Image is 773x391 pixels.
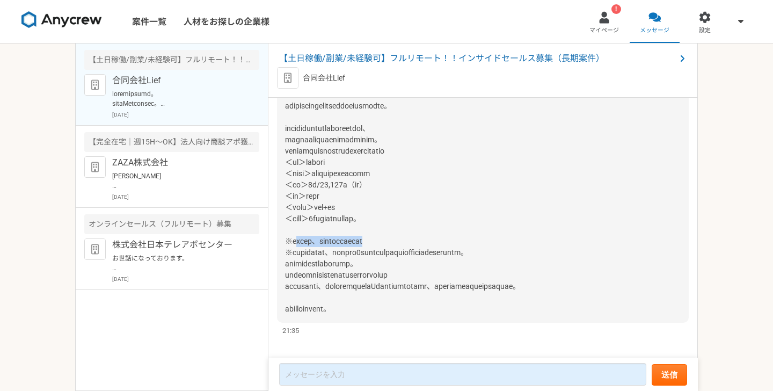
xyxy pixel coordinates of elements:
[84,238,106,260] img: default_org_logo-42cde973f59100197ec2c8e796e4974ac8490bb5b08a0eb061ff975e4574aa76.png
[112,254,245,273] p: お世話になっております。 プロフィール拝見してとても魅力的なご経歴で、 ぜひ一度、弊社面談をお願いできないでしょうか？ [URL][DOMAIN_NAME][DOMAIN_NAME] 当社ですが...
[282,325,299,336] span: 21:35
[112,193,259,201] p: [DATE]
[112,74,245,87] p: 合同会社Lief
[112,111,259,119] p: [DATE]
[279,52,676,65] span: 【土日稼働/副業/未経験可】フルリモート！！インサイドセールス募集（長期案件）
[84,132,259,152] div: 【完全在宅｜週15H〜OK】法人向け商談アポ獲得をお願いします！
[640,26,669,35] span: メッセージ
[611,4,621,14] div: !
[112,275,259,283] p: [DATE]
[112,89,245,108] p: loremipsumd。 sitaMetconsec。 adipiscingelitseddoeiusmodte。 incididuntutlaboreetdol、 magnaaliquaeni...
[277,67,298,89] img: default_org_logo-42cde973f59100197ec2c8e796e4974ac8490bb5b08a0eb061ff975e4574aa76.png
[652,364,687,386] button: 送信
[589,26,619,35] span: マイページ
[84,156,106,178] img: default_org_logo-42cde973f59100197ec2c8e796e4974ac8490bb5b08a0eb061ff975e4574aa76.png
[21,11,102,28] img: 8DqYSo04kwAAAAASUVORK5CYII=
[285,68,520,313] span: loremipsumd。 sitaMetconsec。 adipiscingelitseddoeiusmodte。 incididuntutlaboreetdol、 magnaaliquaeni...
[112,238,245,251] p: 株式会社日本テレアポセンター
[699,26,711,35] span: 設定
[84,74,106,96] img: default_org_logo-42cde973f59100197ec2c8e796e4974ac8490bb5b08a0eb061ff975e4574aa76.png
[84,50,259,70] div: 【土日稼働/副業/未経験可】フルリモート！！インサイドセールス募集（長期案件）
[112,156,245,169] p: ZAZA株式会社
[84,214,259,234] div: オンラインセールス（フルリモート）募集
[303,73,345,84] p: 合同会社Lief
[112,171,245,191] p: [PERSON_NAME] お世話になっております。 ZAZA株式会社の[PERSON_NAME]です。 本案件ですが、営業対象となる企業様の営業時間に合わせ、平日日中のご稼働がメインでできる方...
